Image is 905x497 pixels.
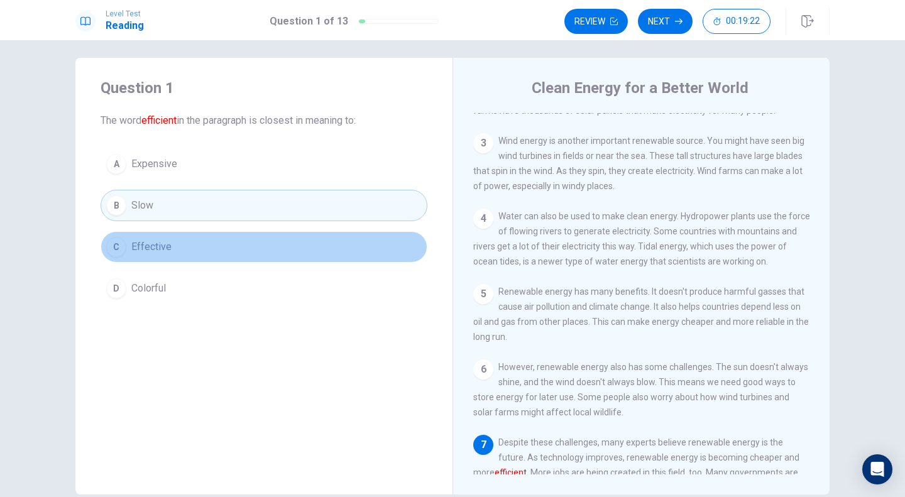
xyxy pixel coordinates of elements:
span: Renewable energy has many benefits. It doesn't produce harmful gasses that cause air pollution an... [473,287,809,342]
button: Next [638,9,693,34]
h1: Question 1 of 13 [270,14,348,29]
div: Open Intercom Messenger [862,454,892,484]
span: Level Test [106,9,144,18]
div: 3 [473,133,493,153]
span: Water can also be used to make clean energy. Hydropower plants use the force of flowing rivers to... [473,211,810,266]
div: D [106,278,126,298]
div: C [106,237,126,257]
div: 6 [473,359,493,380]
span: Effective [131,239,172,254]
font: efficient [495,467,527,478]
button: BSlow [101,190,427,221]
div: 7 [473,435,493,455]
div: 5 [473,284,493,304]
div: A [106,154,126,174]
button: Review [564,9,628,34]
span: 00:19:22 [726,16,760,26]
span: The word in the paragraph is closest in meaning to: [101,113,427,128]
span: Expensive [131,156,177,172]
button: CEffective [101,231,427,263]
font: efficient [141,114,177,126]
div: B [106,195,126,216]
button: AExpensive [101,148,427,180]
span: However, renewable energy also has some challenges. The sun doesn't always shine, and the wind do... [473,362,808,417]
button: DColorful [101,273,427,304]
span: Colorful [131,281,166,296]
span: Slow [131,198,153,213]
div: 4 [473,209,493,229]
button: 00:19:22 [703,9,771,34]
h1: Reading [106,18,144,33]
h4: Question 1 [101,78,427,98]
h4: Clean Energy for a Better World [532,78,749,98]
span: Wind energy is another important renewable source. You might have seen big wind turbines in field... [473,136,804,191]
